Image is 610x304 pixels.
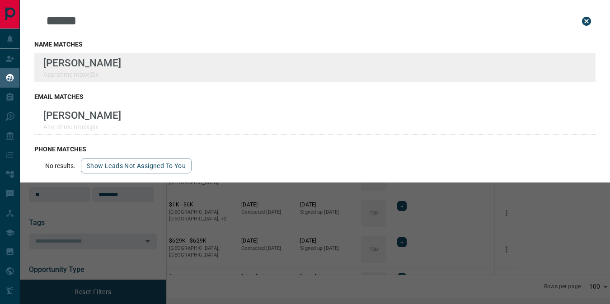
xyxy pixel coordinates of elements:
h3: name matches [34,41,596,48]
h3: email matches [34,93,596,100]
p: [PERSON_NAME] [43,57,121,69]
p: [PERSON_NAME] [43,109,121,121]
h3: phone matches [34,145,596,153]
button: show leads not assigned to you [81,158,192,173]
p: No results. [45,162,75,169]
p: Azarahmcintoxx@x [43,123,121,131]
p: Azarahmcintoxx@x [43,71,121,78]
button: close search bar [577,12,596,30]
